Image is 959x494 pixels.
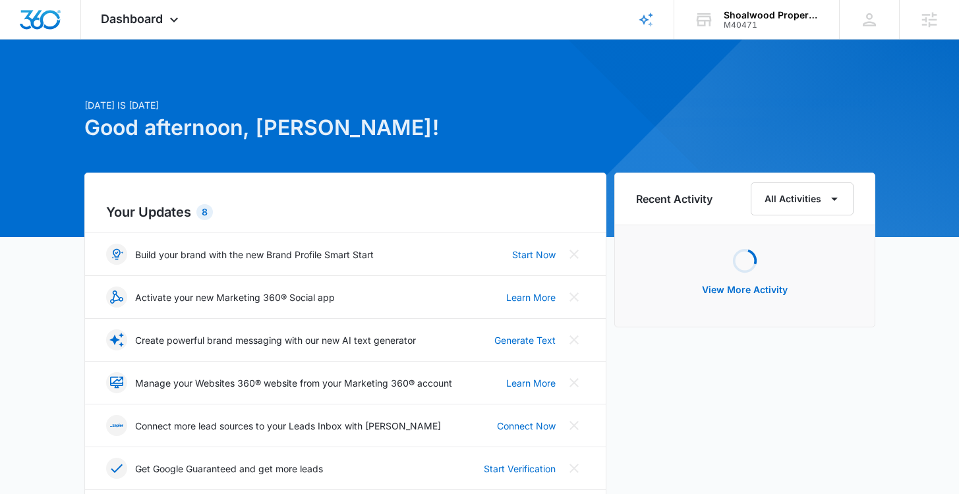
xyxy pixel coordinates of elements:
button: Close [564,329,585,350]
h2: Your Updates [106,202,585,222]
a: Learn More [506,290,556,304]
button: Close [564,415,585,436]
p: Create powerful brand messaging with our new AI text generator [135,333,416,347]
p: Manage your Websites 360® website from your Marketing 360® account [135,376,452,390]
button: View More Activity [689,274,801,306]
button: Close [564,244,585,265]
p: Activate your new Marketing 360® Social app [135,290,335,304]
p: Connect more lead sources to your Leads Inbox with [PERSON_NAME] [135,419,441,433]
p: [DATE] is [DATE] [84,98,606,112]
button: Close [564,372,585,393]
button: Close [564,287,585,308]
div: account name [724,10,820,20]
h6: Recent Activity [636,191,712,207]
div: account id [724,20,820,30]
div: 8 [196,204,213,220]
p: Build your brand with the new Brand Profile Smart Start [135,248,374,261]
a: Start Verification [484,462,556,476]
a: Generate Text [494,333,556,347]
a: Learn More [506,376,556,390]
h1: Good afternoon, [PERSON_NAME]! [84,112,606,144]
button: Close [564,458,585,479]
button: All Activities [751,182,854,215]
span: Dashboard [101,12,163,26]
a: Connect Now [497,419,556,433]
a: Start Now [512,248,556,261]
p: Get Google Guaranteed and get more leads [135,462,323,476]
